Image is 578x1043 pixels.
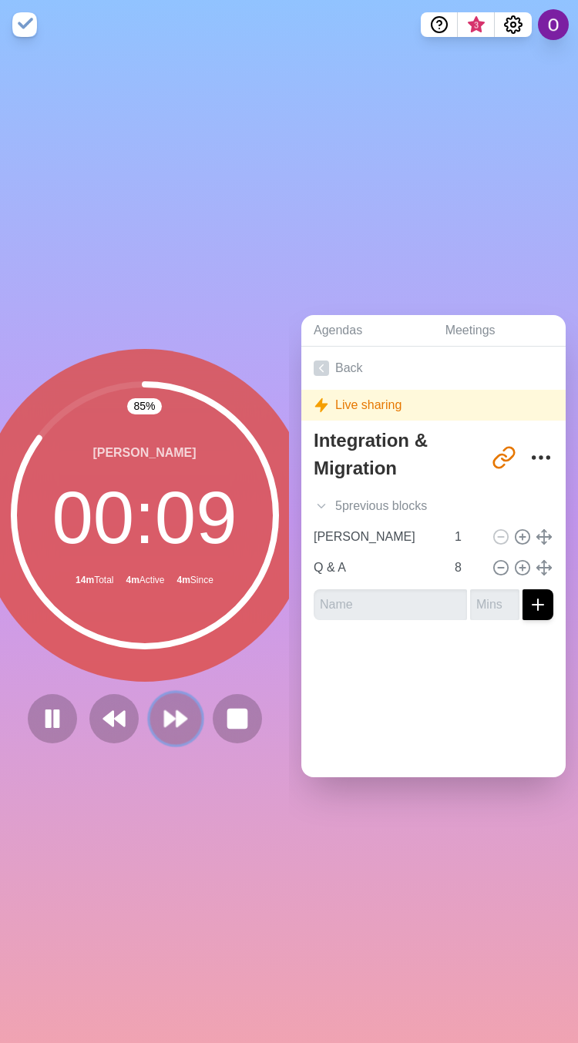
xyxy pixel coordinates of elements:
[449,521,486,552] input: Mins
[489,442,519,473] button: Share link
[301,390,566,421] div: Live sharing
[301,491,566,521] div: 5 previous block
[12,12,37,37] img: timeblocks logo
[495,12,532,37] button: Settings
[314,589,467,620] input: Name
[470,589,519,620] input: Mins
[526,442,556,473] button: More
[301,315,433,347] a: Agendas
[307,552,445,583] input: Name
[458,12,495,37] button: What’s new
[421,497,427,515] span: s
[307,521,445,552] input: Name
[470,19,482,32] span: 3
[449,552,486,583] input: Mins
[301,347,566,390] a: Back
[421,12,458,37] button: Help
[433,315,566,347] a: Meetings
